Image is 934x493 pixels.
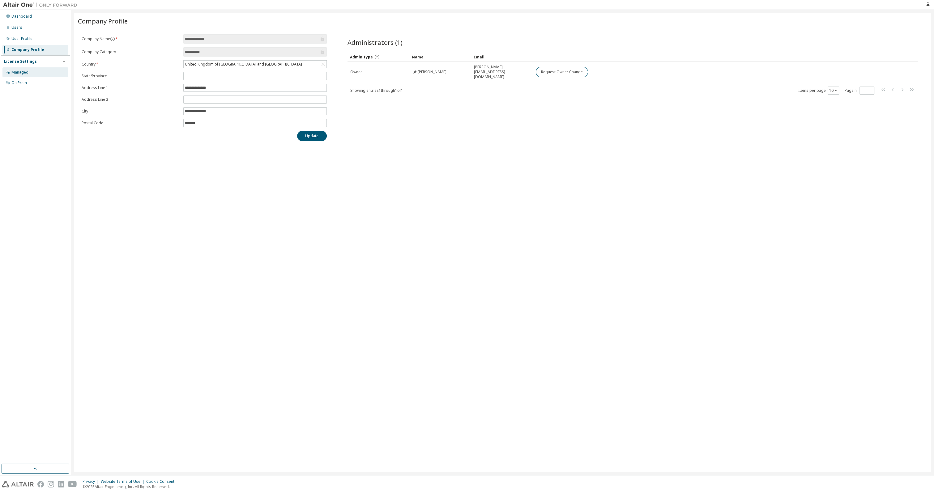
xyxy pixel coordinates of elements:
[82,97,180,102] label: Address Line 2
[146,479,178,484] div: Cookie Consent
[11,80,27,85] div: On Prem
[82,74,180,79] label: State/Province
[184,61,303,68] div: United Kingdom of [GEOGRAPHIC_DATA] and [GEOGRAPHIC_DATA]
[48,481,54,487] img: instagram.svg
[11,25,22,30] div: Users
[82,121,180,125] label: Postal Code
[845,87,874,95] span: Page n.
[78,17,128,25] span: Company Profile
[11,36,32,41] div: User Profile
[82,49,180,54] label: Company Category
[350,88,403,93] span: Showing entries 1 through 1 of 1
[348,38,403,47] span: Administrators (1)
[82,36,180,41] label: Company Name
[536,67,588,77] button: Request Owner Change
[798,87,839,95] span: Items per page
[68,481,77,487] img: youtube.svg
[474,52,531,62] div: Email
[83,484,178,489] p: © 2025 Altair Engineering, Inc. All Rights Reserved.
[101,479,146,484] div: Website Terms of Use
[412,52,469,62] div: Name
[184,61,326,68] div: United Kingdom of [GEOGRAPHIC_DATA] and [GEOGRAPHIC_DATA]
[11,14,32,19] div: Dashboard
[4,59,37,64] div: License Settings
[297,131,327,141] button: Update
[2,481,34,487] img: altair_logo.svg
[58,481,64,487] img: linkedin.svg
[3,2,80,8] img: Altair One
[11,47,44,52] div: Company Profile
[82,109,180,114] label: City
[11,70,28,75] div: Managed
[82,85,180,90] label: Address Line 1
[37,481,44,487] img: facebook.svg
[82,62,180,67] label: Country
[418,70,446,74] span: [PERSON_NAME]
[829,88,838,93] button: 10
[83,479,101,484] div: Privacy
[110,36,115,41] button: information
[474,65,530,79] span: [PERSON_NAME][EMAIL_ADDRESS][DOMAIN_NAME]
[350,70,362,74] span: Owner
[350,54,373,60] span: Admin Type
